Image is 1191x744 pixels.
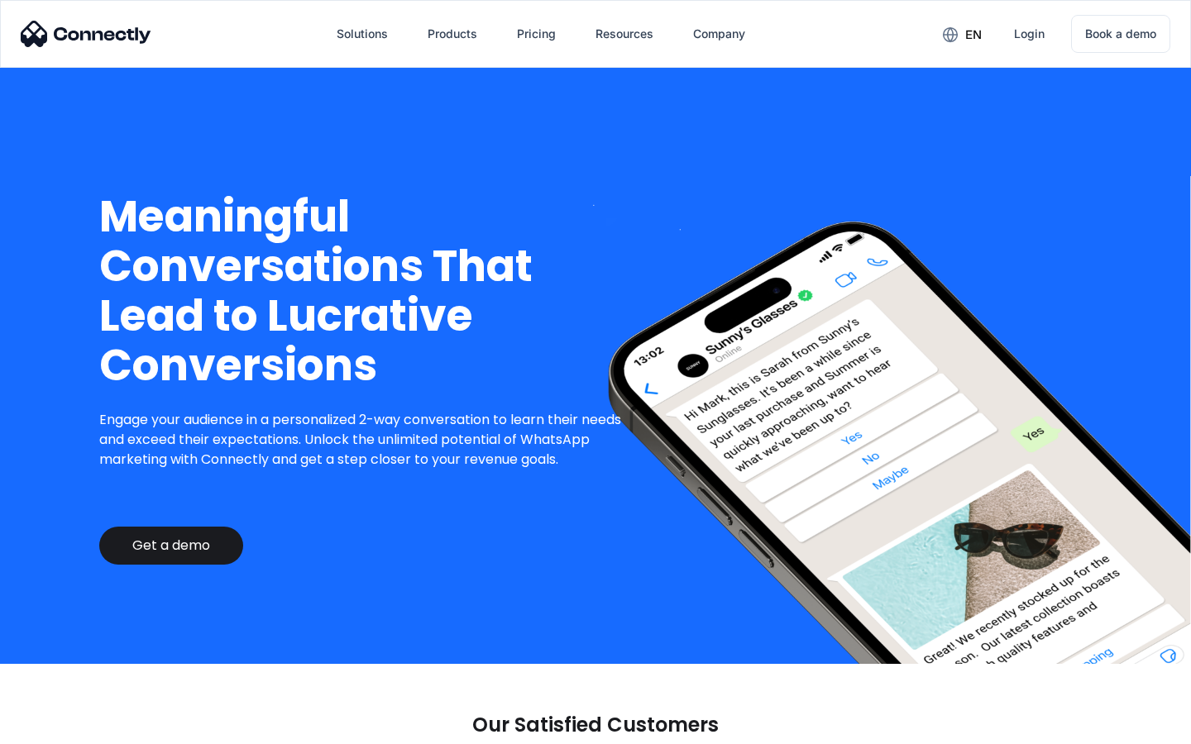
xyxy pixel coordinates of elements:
div: Products [428,22,477,45]
div: Resources [582,14,667,54]
div: en [965,23,982,46]
a: Login [1001,14,1058,54]
a: Pricing [504,14,569,54]
p: Our Satisfied Customers [472,713,719,737]
aside: Language selected: English [17,715,99,738]
div: Login [1014,22,1045,45]
a: Book a demo [1071,15,1170,53]
img: Connectly Logo [21,21,151,47]
div: Products [414,14,490,54]
p: Engage your audience in a personalized 2-way conversation to learn their needs and exceed their e... [99,410,634,470]
div: Solutions [337,22,388,45]
div: Resources [595,22,653,45]
div: Company [693,22,745,45]
div: en [930,21,994,46]
div: Get a demo [132,537,210,554]
div: Solutions [323,14,401,54]
ul: Language list [33,715,99,738]
div: Company [680,14,758,54]
div: Pricing [517,22,556,45]
a: Get a demo [99,527,243,565]
h1: Meaningful Conversations That Lead to Lucrative Conversions [99,192,634,390]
